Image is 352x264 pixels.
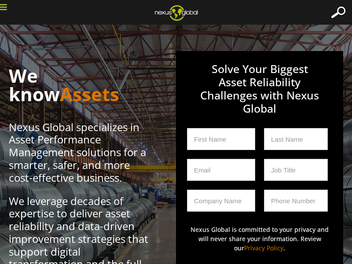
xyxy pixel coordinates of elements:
img: ng_logo_web [148,2,205,23]
h3: Solve Your Biggest Asset Reliability Challenges with Nexus Global [187,62,332,128]
input: Company Name [187,190,255,212]
input: Phone Number [264,190,328,212]
span: Assets [60,81,119,106]
p: Nexus Global specializes in Asset Performance Management solutions for a smarter, safer, and more... [9,121,150,184]
a: Privacy Policy [244,244,283,252]
input: First Name [187,128,255,150]
h1: We know [9,66,150,103]
input: Email [187,159,255,181]
p: Nexus Global is committed to your privacy and will never share your information. Review our . [187,225,332,253]
input: Last Name [264,128,328,150]
input: Job Title [264,159,328,181]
